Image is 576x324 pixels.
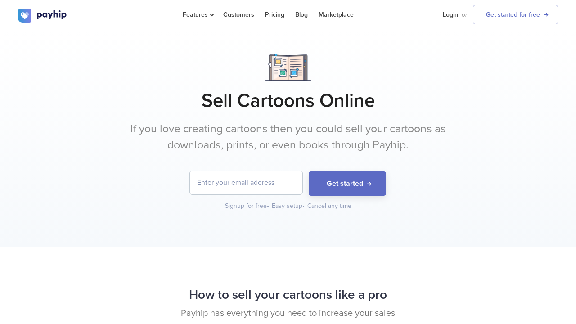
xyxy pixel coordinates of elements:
[267,202,269,210] span: •
[302,202,305,210] span: •
[272,202,306,211] div: Easy setup
[18,307,558,320] p: Payhip has everything you need to increase your sales
[307,202,351,211] div: Cancel any time
[18,90,558,112] h1: Sell Cartoons Online
[190,171,302,194] input: Enter your email address
[119,121,457,153] p: If you love creating cartoons then you could sell your cartoons as downloads, prints, or even boo...
[473,5,558,24] a: Get started for free
[309,171,386,196] button: Get started
[183,11,212,18] span: Features
[18,283,558,307] h2: How to sell your cartoons like a pro
[225,202,270,211] div: Signup for free
[18,9,67,22] img: logo.svg
[265,54,311,81] img: Notebook.png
